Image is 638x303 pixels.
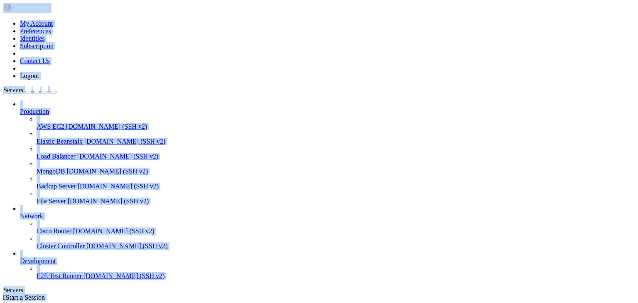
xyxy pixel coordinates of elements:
[3,294,6,301] span: 
[37,235,635,250] li: Cluster Controller [DOMAIN_NAME] (SSH v2)
[37,272,635,280] a: E2E Test Runner [DOMAIN_NAME] (SSH v2)
[20,257,56,264] span: Development
[83,272,165,279] span: [DOMAIN_NAME] (SSH v2)
[20,108,635,115] a: Production
[77,153,159,160] span: [DOMAIN_NAME] (SSH v2)
[37,168,635,175] a: MongoDB [DOMAIN_NAME] (SSH v2)
[37,123,64,130] span: AWS EC2
[37,123,635,130] a: AWS EC2 [DOMAIN_NAME] (SSH v2)
[78,183,159,190] span: [DOMAIN_NAME] (SSH v2)
[37,153,76,160] span: Load Balancer
[20,213,43,220] span: Network
[84,138,166,145] span: [DOMAIN_NAME] (SSH v2)
[20,100,635,205] li: Production
[3,86,23,93] span: Servers
[37,198,635,205] a: File Server [DOMAIN_NAME] (SSH v2)
[3,3,51,12] img: Shellngn
[37,168,65,175] span: MongoDB
[37,160,635,175] li: MongoDB [DOMAIN_NAME] (SSH v2)
[37,130,635,145] li: Elastic Beanstalk [DOMAIN_NAME] (SSH v2)
[37,242,635,250] a: Cluster Controller [DOMAIN_NAME] (SSH v2)
[68,198,149,205] span: [DOMAIN_NAME] (SSH v2)
[37,183,76,190] span: Backup Server
[66,168,148,175] span: [DOMAIN_NAME] (SSH v2)
[20,205,635,250] li: Network
[37,242,85,249] span: Cluster Controller
[20,108,49,115] span: Production
[37,175,635,190] li: Backup Server [DOMAIN_NAME] (SSH v2)
[20,250,635,280] li: Development
[37,272,82,279] span: E2E Test Runner
[37,138,83,145] span: Elastic Beanstalk
[20,213,635,220] a: Network
[37,183,635,190] a: Backup Server [DOMAIN_NAME] (SSH v2)
[6,294,45,301] span: Start a Session
[37,145,635,160] li: Load Balancer [DOMAIN_NAME] (SSH v2)
[37,190,635,205] li: File Server [DOMAIN_NAME] (SSH v2)
[3,86,56,93] a: Servers
[66,123,147,130] span: [DOMAIN_NAME] (SSH v2)
[37,227,71,235] span: Cisco Router
[73,227,155,235] span: [DOMAIN_NAME] (SSH v2)
[20,72,39,79] a: Logout
[37,198,66,205] span: File Server
[86,242,168,249] span: [DOMAIN_NAME] (SSH v2)
[20,57,50,64] a: Contact Us
[37,227,635,235] a: Cisco Router [DOMAIN_NAME] (SSH v2)
[3,286,635,294] div: Servers
[37,265,635,280] li: E2E Test Runner [DOMAIN_NAME] (SSH v2)
[37,138,635,145] a: Elastic Beanstalk [DOMAIN_NAME] (SSH v2)
[20,20,53,27] a: My Account
[37,115,635,130] li: AWS EC2 [DOMAIN_NAME] (SSH v2)
[20,35,45,42] a: Identities
[20,27,51,34] a: Preferences
[20,257,635,265] a: Development
[37,220,635,235] li: Cisco Router [DOMAIN_NAME] (SSH v2)
[37,153,635,160] a: Load Balancer [DOMAIN_NAME] (SSH v2)
[20,42,54,49] a: Subscription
